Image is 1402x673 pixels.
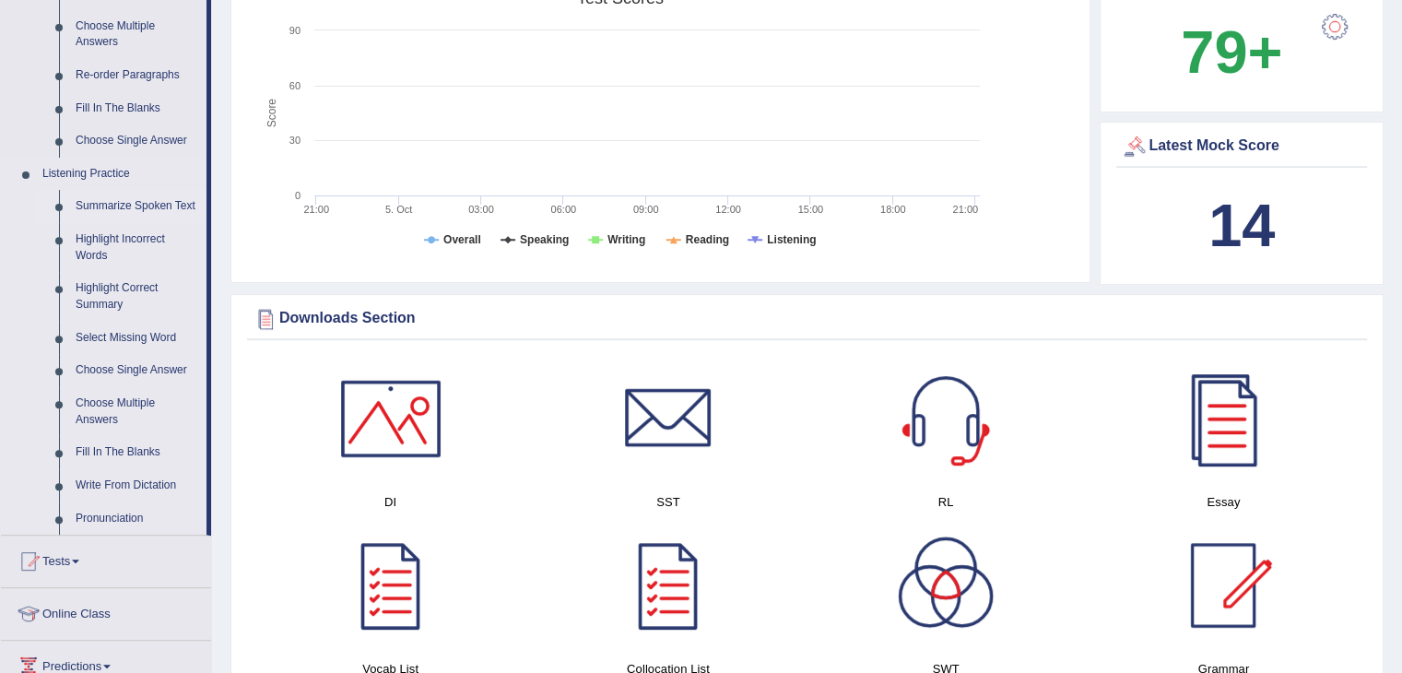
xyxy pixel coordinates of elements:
b: 14 [1208,192,1275,259]
text: 03:00 [468,204,494,215]
div: Latest Mock Score [1121,133,1362,160]
tspan: Writing [607,233,645,246]
text: 18:00 [880,204,906,215]
a: Fill In The Blanks [67,92,206,125]
text: 90 [289,25,300,36]
a: Online Class [1,588,211,634]
a: Listening Practice [34,158,206,191]
text: 21:00 [303,204,329,215]
tspan: Listening [767,233,816,246]
text: 15:00 [798,204,824,215]
tspan: Score [265,99,278,128]
h4: DI [261,492,520,512]
tspan: Speaking [520,233,569,246]
h4: Essay [1094,492,1353,512]
a: Highlight Correct Summary [67,272,206,321]
text: 0 [295,190,300,201]
text: 21:00 [952,204,978,215]
tspan: 5. Oct [385,204,412,215]
text: 30 [289,135,300,146]
tspan: Reading [686,233,729,246]
div: Downloads Section [252,305,1362,333]
text: 06:00 [551,204,577,215]
a: Choose Multiple Answers [67,387,206,436]
text: 12:00 [715,204,741,215]
a: Fill In The Blanks [67,436,206,469]
a: Write From Dictation [67,469,206,502]
a: Re-order Paragraphs [67,59,206,92]
a: Choose Single Answer [67,124,206,158]
text: 60 [289,80,300,91]
text: 09:00 [633,204,659,215]
a: Choose Multiple Answers [67,10,206,59]
a: Tests [1,536,211,582]
a: Select Missing Word [67,322,206,355]
h4: RL [817,492,1076,512]
a: Highlight Incorrect Words [67,223,206,272]
b: 79+ [1181,18,1282,86]
a: Summarize Spoken Text [67,190,206,223]
a: Pronunciation [67,502,206,536]
tspan: Overall [443,233,481,246]
h4: SST [538,492,797,512]
a: Choose Single Answer [67,354,206,387]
